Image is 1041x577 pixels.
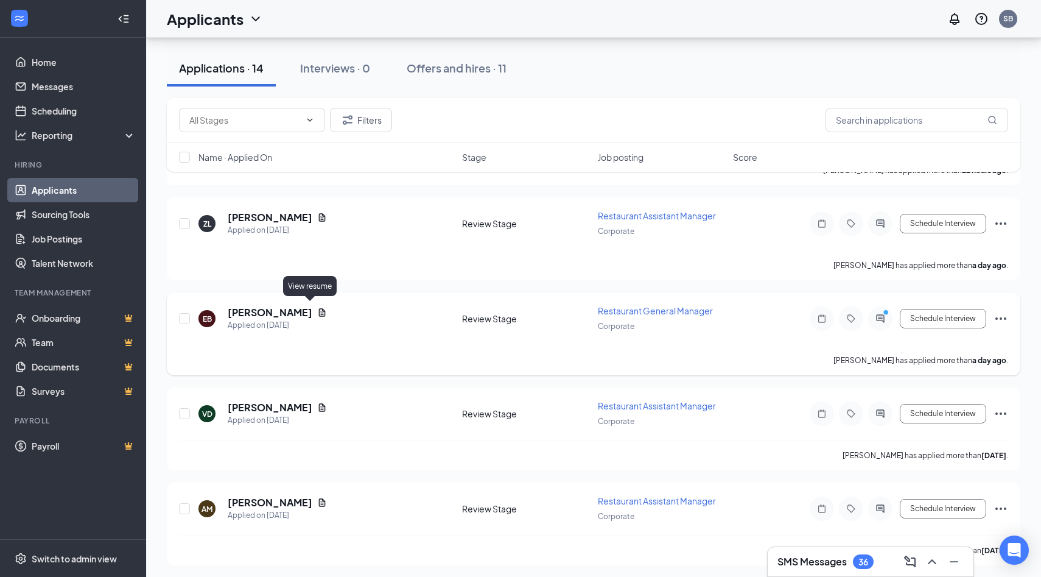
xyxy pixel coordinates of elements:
[13,12,26,24] svg: WorkstreamLogo
[300,60,370,76] div: Interviews · 0
[833,355,1008,366] p: [PERSON_NAME] has applied more than .
[15,129,27,141] svg: Analysis
[815,219,829,228] svg: Note
[844,314,858,324] svg: Tag
[833,260,1008,271] p: [PERSON_NAME] has applied more than .
[1003,13,1013,24] div: SB
[598,227,634,236] span: Corporate
[228,496,312,509] h5: [PERSON_NAME]
[462,313,591,325] div: Review Stage
[462,218,591,230] div: Review Stage
[777,555,847,568] h3: SMS Messages
[32,129,136,141] div: Reporting
[825,108,1008,132] input: Search in applications
[815,314,829,324] svg: Note
[202,504,212,514] div: AM
[248,12,263,26] svg: ChevronDown
[598,512,634,521] span: Corporate
[167,9,244,29] h1: Applicants
[15,160,133,170] div: Hiring
[900,499,986,519] button: Schedule Interview
[944,552,964,572] button: Minimize
[32,99,136,123] a: Scheduling
[598,417,634,426] span: Corporate
[32,330,136,355] a: TeamCrown
[179,60,264,76] div: Applications · 14
[32,355,136,379] a: DocumentsCrown
[32,178,136,202] a: Applicants
[972,261,1006,270] b: a day ago
[228,401,312,414] h5: [PERSON_NAME]
[974,12,989,26] svg: QuestionInfo
[598,210,716,221] span: Restaurant Assistant Manager
[733,151,757,163] span: Score
[189,113,300,127] input: All Stages
[873,314,888,324] svg: ActiveChat
[462,503,591,515] div: Review Stage
[32,306,136,330] a: OnboardingCrown
[972,356,1006,365] b: a day ago
[15,553,27,565] svg: Settings
[15,288,133,298] div: Team Management
[32,251,136,275] a: Talent Network
[925,554,939,569] svg: ChevronUp
[32,50,136,74] a: Home
[873,219,888,228] svg: ActiveChat
[202,409,212,419] div: VD
[228,509,327,522] div: Applied on [DATE]
[32,74,136,99] a: Messages
[994,406,1008,421] svg: Ellipses
[843,450,1008,461] p: [PERSON_NAME] has applied more than .
[283,276,337,296] div: View resume
[858,557,868,567] div: 36
[947,12,962,26] svg: Notifications
[32,434,136,458] a: PayrollCrown
[844,504,858,514] svg: Tag
[900,309,986,328] button: Schedule Interview
[903,554,917,569] svg: ComposeMessage
[880,309,895,319] svg: PrimaryDot
[203,314,212,324] div: EB
[317,308,327,317] svg: Document
[317,403,327,412] svg: Document
[203,219,211,229] div: ZL
[987,115,997,125] svg: MagnifyingGlass
[317,498,327,508] svg: Document
[873,504,888,514] svg: ActiveChat
[843,545,1008,556] p: [PERSON_NAME] has applied more than .
[228,211,312,224] h5: [PERSON_NAME]
[815,409,829,419] svg: Note
[407,60,506,76] div: Offers and hires · 11
[994,311,1008,326] svg: Ellipses
[900,552,920,572] button: ComposeMessage
[32,379,136,403] a: SurveysCrown
[598,495,716,506] span: Restaurant Assistant Manager
[32,202,136,227] a: Sourcing Tools
[994,216,1008,231] svg: Ellipses
[15,416,133,426] div: Payroll
[228,306,312,319] h5: [PERSON_NAME]
[873,409,888,419] svg: ActiveChat
[815,504,829,514] svg: Note
[844,219,858,228] svg: Tag
[117,13,130,25] svg: Collapse
[330,108,392,132] button: Filter Filters
[900,214,986,233] button: Schedule Interview
[598,400,716,411] span: Restaurant Assistant Manager
[305,115,315,125] svg: ChevronDown
[994,501,1008,516] svg: Ellipses
[981,546,1006,555] b: [DATE]
[228,224,327,236] div: Applied on [DATE]
[922,552,942,572] button: ChevronUp
[598,305,713,316] span: Restaurant General Manager
[228,319,327,331] div: Applied on [DATE]
[228,414,327,427] div: Applied on [DATE]
[198,151,272,163] span: Name · Applied On
[947,554,961,569] svg: Minimize
[981,451,1006,460] b: [DATE]
[598,322,634,331] span: Corporate
[1000,536,1029,565] div: Open Intercom Messenger
[844,409,858,419] svg: Tag
[900,404,986,423] button: Schedule Interview
[598,151,643,163] span: Job posting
